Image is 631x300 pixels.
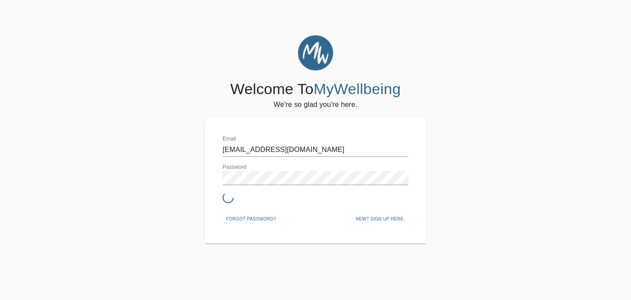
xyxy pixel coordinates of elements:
h6: We're so glad you're here. [273,99,357,111]
label: Password [223,165,246,170]
span: Forgot password? [226,215,276,223]
label: Email [223,137,236,142]
button: New? Sign up here. [352,213,408,226]
span: New? Sign up here. [356,215,405,223]
img: MyWellbeing [298,35,333,71]
span: MyWellbeing [314,80,401,97]
a: Forgot password? [223,215,280,222]
h4: Welcome To [230,80,400,99]
button: Forgot password? [223,213,280,226]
